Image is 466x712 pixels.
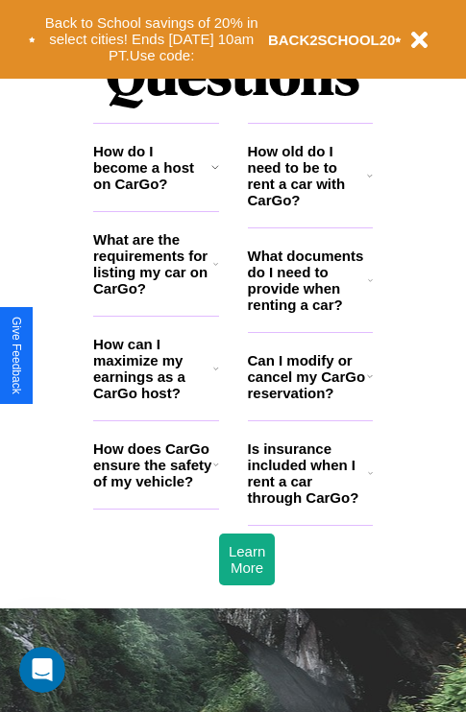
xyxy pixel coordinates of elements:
div: Give Feedback [10,317,23,394]
h3: Is insurance included when I rent a car through CarGo? [248,440,368,506]
h3: Can I modify or cancel my CarGo reservation? [248,352,367,401]
button: Back to School savings of 20% in select cities! Ends [DATE] 10am PT.Use code: [36,10,268,69]
h3: How old do I need to be to rent a car with CarGo? [248,143,368,208]
h3: How does CarGo ensure the safety of my vehicle? [93,440,213,489]
h3: How can I maximize my earnings as a CarGo host? [93,336,213,401]
h3: What are the requirements for listing my car on CarGo? [93,231,213,297]
h3: What documents do I need to provide when renting a car? [248,248,369,313]
button: Learn More [219,534,275,585]
iframe: Intercom live chat [19,647,65,693]
b: BACK2SCHOOL20 [268,32,396,48]
h3: How do I become a host on CarGo? [93,143,211,192]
